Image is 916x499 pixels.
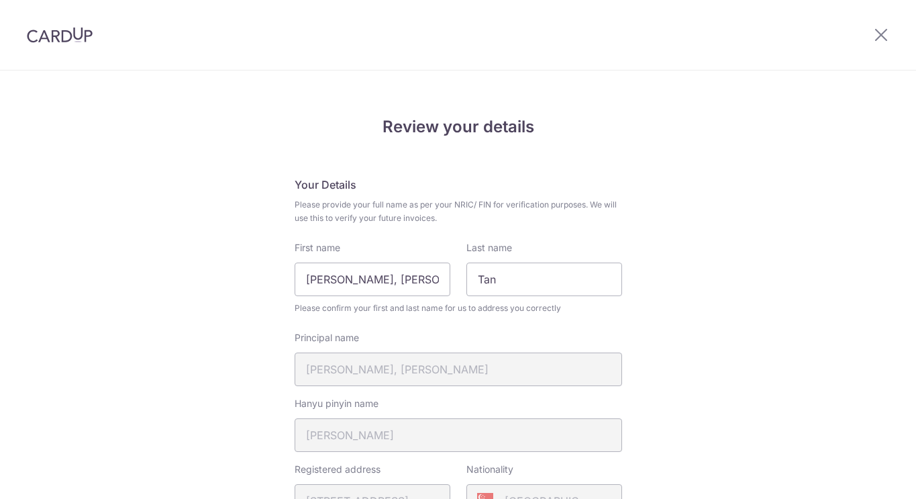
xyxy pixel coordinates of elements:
span: Please provide your full name as per your NRIC/ FIN for verification purposes. We will use this t... [295,198,622,225]
input: First Name [295,263,450,296]
img: CardUp [27,27,93,43]
span: Please confirm your first and last name for us to address you correctly [295,302,622,315]
label: First name [295,241,340,255]
h4: Review your details [295,115,622,139]
label: Nationality [466,463,513,476]
h5: Your Details [295,177,622,193]
label: Principal name [295,331,359,345]
input: Last name [466,263,622,296]
label: Hanyu pinyin name [295,397,378,410]
label: Last name [466,241,512,255]
label: Registered address [295,463,380,476]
